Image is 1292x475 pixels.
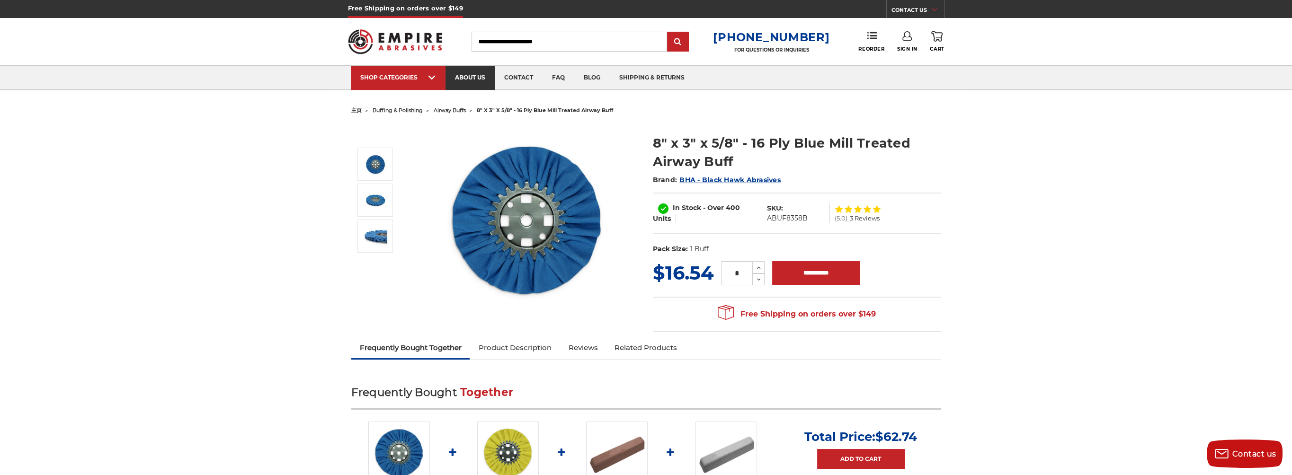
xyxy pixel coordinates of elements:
a: airway buffs [434,107,466,114]
button: Contact us [1207,440,1283,468]
a: Reviews [560,337,606,358]
span: 8" x 3" x 5/8" - 16 ply blue mill treated airway buff [477,107,613,114]
p: Total Price: [804,429,917,444]
dt: SKU: [767,203,783,213]
span: $62.74 [875,429,917,444]
a: Cart [930,31,944,52]
span: Units [653,214,671,223]
a: Related Products [606,337,686,358]
span: Reorder [858,46,884,52]
a: blog [574,66,610,90]
span: 400 [726,203,740,212]
span: Together [460,386,513,399]
div: SHOP CATEGORIES [360,74,436,81]
a: 主页 [351,107,362,114]
dd: ABUF8358B [767,213,808,223]
a: buffing & polishing [373,107,423,114]
a: contact [495,66,543,90]
a: CONTACT US [891,5,944,18]
a: Reorder [858,31,884,52]
a: Frequently Bought Together [351,337,470,358]
span: Brand: [653,176,677,184]
a: Product Description [470,337,560,358]
dd: 1 Buff [690,244,708,254]
span: Cart [930,46,944,52]
span: $16.54 [653,261,714,284]
a: [PHONE_NUMBER] [713,30,829,44]
span: Sign In [897,46,918,52]
p: FOR QUESTIONS OR INQUIRIES [713,47,829,53]
img: blue mill treated 8 inch airway buffing wheel [364,152,387,176]
span: - Over [703,203,724,212]
span: (5.0) [834,215,847,221]
span: Contact us [1232,449,1276,458]
a: BHA - Black Hawk Abrasives [679,176,781,184]
a: about us [446,66,495,90]
span: 3 Reviews [849,215,879,221]
img: 8 inch airway buffing wheel with blue treatment [364,188,387,212]
a: faq [543,66,574,90]
a: Add to Cart [817,449,905,469]
span: In Stock [673,203,701,212]
img: 8" x 3" x 5/8" - 16 Ply Blue Mill Treated Airway Buff [364,224,387,248]
span: Frequently Bought [351,386,457,399]
input: Submit [668,33,687,52]
h1: 8" x 3" x 5/8" - 16 Ply Blue Mill Treated Airway Buff [653,134,941,171]
a: shipping & returns [610,66,694,90]
img: Empire Abrasives [348,23,443,60]
img: blue mill treated 8 inch airway buffing wheel [432,124,622,313]
dt: Pack Size: [653,244,688,254]
span: Free Shipping on orders over $149 [718,305,876,324]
